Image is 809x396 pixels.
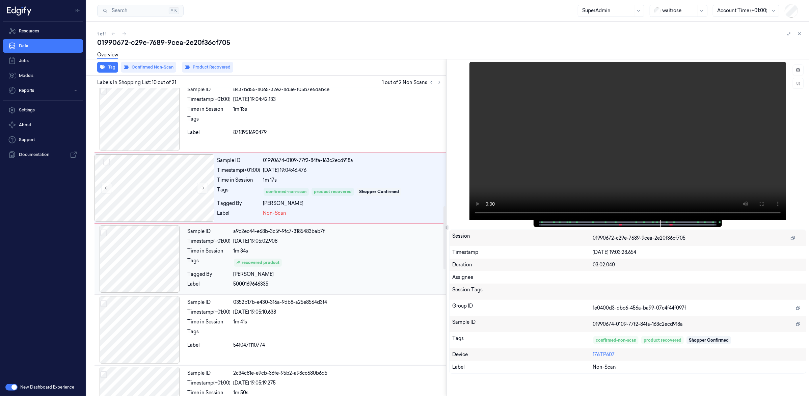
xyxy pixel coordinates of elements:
div: Tags [187,257,231,268]
span: 1 out of 2 Non Scans [382,78,443,86]
div: Duration [452,261,593,268]
div: Label [187,129,231,136]
span: Non-Scan [593,364,616,371]
div: Device [452,351,593,358]
div: Group ID [452,302,593,313]
button: Select row [100,230,107,236]
div: a9c2ec44-e68b-3c5f-9fc7-3185483bab7f [233,228,443,235]
div: [DATE] 19:05:19.275 [233,379,443,387]
div: Time in Session [187,318,231,325]
a: 176TP607 [593,351,615,358]
span: 5410471110774 [233,342,265,349]
div: [DATE] 19:03:28.654 [593,249,803,256]
button: Toggle Navigation [72,5,83,16]
div: Timestamp (+01:00) [217,167,260,174]
div: Sample ID [187,370,231,377]
a: Support [3,133,83,147]
a: Documentation [3,148,83,161]
a: Jobs [3,54,83,68]
span: Labels In Shopping List: 10 out of 21 [97,79,176,86]
div: Label [217,210,260,217]
div: [PERSON_NAME] [263,200,443,207]
div: Label [187,342,231,349]
button: Search⌘K [97,5,184,17]
span: Non-Scan [263,210,286,217]
span: 01990674-0109-77f2-84fa-163c2ecd918a [593,321,683,328]
div: Session Tags [452,286,593,297]
div: Time in Session [217,177,260,184]
div: Tagged By [217,200,260,207]
button: Select row [103,159,110,165]
div: 1m 17s [263,177,443,184]
div: Shopper Confirmed [359,189,399,195]
div: Tags [187,328,231,339]
div: Tagged By [187,271,231,278]
button: About [3,118,83,132]
div: Time in Session [187,106,231,113]
button: Tag [97,62,118,73]
div: [PERSON_NAME] [233,271,443,278]
div: recovered product [236,260,279,266]
div: 8437bd55-8065-32e2-8d3e-f05b7e6dab4e [233,86,443,93]
div: Sample ID [217,157,260,164]
a: Data [3,39,83,53]
div: Time in Session [187,247,231,255]
div: [DATE] 19:05:02.908 [233,238,443,245]
a: Models [3,69,83,82]
div: Sample ID [452,319,593,329]
div: 2c34c81e-e9cb-36fe-95b2-a98cc680b6d5 [233,370,443,377]
div: Timestamp [452,249,593,256]
div: 0352b17b-e430-316a-9db8-a25e8564d3f4 [233,299,443,306]
div: Tags [187,115,231,126]
div: 01990672-c29e-7689-9cea-2e20f36cf705 [97,38,804,47]
div: confirmed-non-scan [596,337,636,343]
div: Sample ID [187,86,231,93]
div: Assignee [452,274,803,281]
div: Tags [452,335,593,346]
div: confirmed-non-scan [266,189,306,195]
div: Session [452,233,593,243]
div: 01990674-0109-77f2-84fa-163c2ecd918a [263,157,443,164]
button: Product Recovered [182,62,233,73]
a: Settings [3,103,83,117]
div: [DATE] 19:04:42.133 [233,96,443,103]
div: Label [452,364,593,371]
button: Reports [3,84,83,97]
span: Search [109,7,127,14]
div: Timestamp (+01:00) [187,379,231,387]
a: Overview [97,51,118,59]
div: product recovered [644,337,681,343]
span: 8718951690479 [233,129,267,136]
span: 5000169646335 [233,281,268,288]
div: Shopper Confirmed [689,337,729,343]
div: 1m 41s [233,318,443,325]
div: Label [187,281,231,288]
button: Select row [100,88,107,95]
div: 03:02.040 [593,261,803,268]
div: Sample ID [187,228,231,235]
button: Select row [100,300,107,307]
div: Timestamp (+01:00) [187,309,231,316]
span: 1 of 1 [97,31,107,37]
div: Tags [217,186,260,197]
button: Select row [100,371,107,378]
div: Timestamp (+01:00) [187,238,231,245]
span: 01990672-c29e-7689-9cea-2e20f36cf705 [593,235,685,242]
button: Confirmed Non-Scan [121,62,176,73]
div: [DATE] 19:05:10.638 [233,309,443,316]
a: Resources [3,24,83,38]
div: Timestamp (+01:00) [187,96,231,103]
div: 1m 13s [233,106,443,113]
div: Sample ID [187,299,231,306]
span: 1e0400d3-dbc6-456a-ba99-07c4f44f097f [593,305,686,312]
div: 1m 34s [233,247,443,255]
div: product recovered [314,189,352,195]
div: [DATE] 19:04:46.476 [263,167,443,174]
